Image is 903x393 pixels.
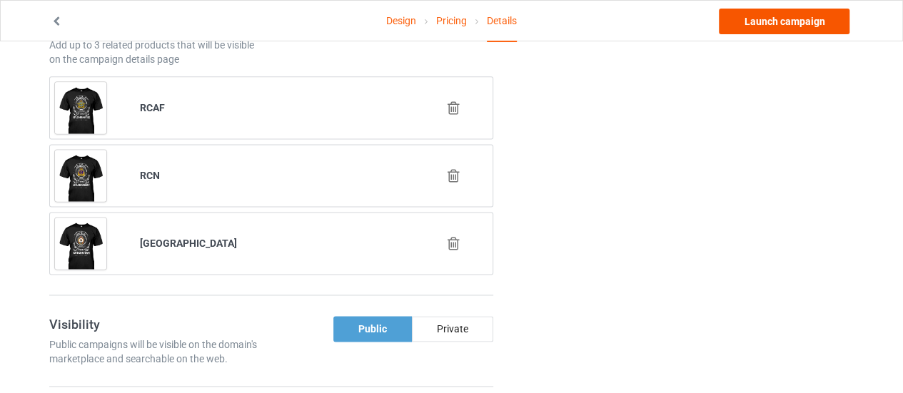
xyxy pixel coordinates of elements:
a: Pricing [436,1,467,41]
h3: Visibility [49,316,266,332]
div: Public [333,316,412,342]
b: RCAF [140,102,165,113]
b: RCN [140,170,160,181]
a: Design [386,1,416,41]
div: Add up to 3 related products that will be visible on the campaign details page [49,38,266,66]
div: Details [487,1,517,42]
div: Private [412,316,493,342]
div: Public campaigns will be visible on the domain's marketplace and searchable on the web. [49,337,266,366]
b: [GEOGRAPHIC_DATA] [140,238,237,249]
a: Launch campaign [719,9,849,34]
